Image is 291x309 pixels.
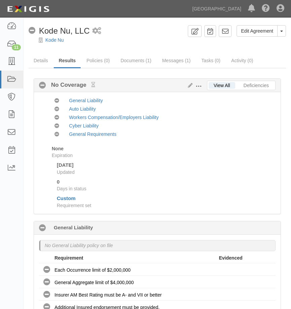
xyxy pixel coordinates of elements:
p: No General Liability policy on file [45,242,113,249]
a: Edit Agreement [237,25,278,37]
i: No Coverage [43,291,50,298]
span: Requirement set [57,203,91,208]
span: Updated [57,169,75,175]
b: No Coverage [46,81,95,89]
div: Kode Nu, LLC [29,25,90,37]
a: Auto Liability [69,106,96,112]
span: Days in status [57,186,86,191]
a: Activity (0) [226,54,258,67]
small: Pending Review [91,82,95,87]
a: Deficiencies [239,82,274,89]
a: Results [54,54,81,68]
a: Policies (0) [81,54,115,67]
a: Tasks (0) [196,54,225,67]
img: logo-5460c22ac91f19d4615b14bd174203de0afe785f0fc80cf4dbbc73dc1793850b.png [5,3,51,15]
strong: Evidenced [219,255,242,261]
strong: None [52,146,64,151]
i: No Coverage 0 days (since 09/30/2025) [39,225,46,232]
span: Each Occurrence limit of $2,000,000 [54,267,130,273]
a: Custom [57,195,76,201]
div: 11 [12,44,21,50]
a: Cyber Liability [69,123,99,128]
i: No Coverage [54,132,59,137]
a: Messages (1) [157,54,196,67]
i: Help Center - Complianz [262,5,270,13]
strong: Requirement [54,255,83,261]
i: No Coverage [43,266,50,273]
a: Documents (1) [116,54,157,67]
a: General Requirements [69,131,117,137]
i: 1 scheduled workflow [92,28,101,35]
span: Expiration [52,152,271,159]
i: No Coverage [43,279,50,286]
span: General Aggregate limit of $4,000,000 [54,280,134,285]
span: Insurer AM Best Rating must be A- and VII or better [54,292,162,298]
i: No Coverage [39,82,46,89]
a: View All [209,82,235,89]
div: Since 09/30/2025 [57,178,271,185]
span: Kode Nu, LLC [39,26,90,35]
i: No Coverage [54,99,59,103]
a: General Liability [69,98,103,103]
b: General Liability [54,224,93,231]
i: No Coverage [54,107,59,112]
a: Edit Results [185,83,193,88]
div: [DATE] [57,161,265,168]
a: [GEOGRAPHIC_DATA] [189,2,245,15]
i: No Coverage [54,115,59,120]
i: No Coverage [54,124,59,128]
a: Workers Compensation/Employers Liability [69,115,159,120]
a: Kode Nu [45,37,64,43]
a: Details [29,54,53,67]
i: No Coverage [29,27,36,34]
